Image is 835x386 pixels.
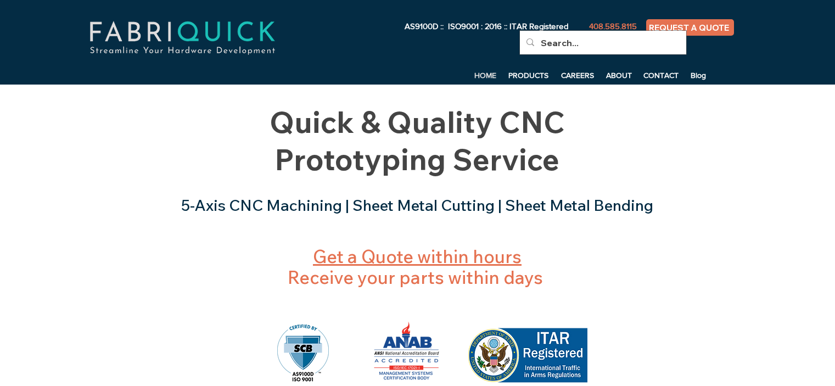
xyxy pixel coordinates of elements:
p: HOME [469,67,502,83]
a: CAREERS [556,67,601,83]
a: ABOUT [601,67,638,83]
span: 408.585.8115 [589,21,637,31]
span: REQUEST A QUOTE [649,23,729,33]
nav: Site [328,67,711,83]
span: Receive your parts within days [288,245,543,288]
img: fabriquick-logo-colors-adjusted.png [49,9,315,67]
img: ANAB-MS-CB-3C.png [369,319,445,383]
span: AS9100D :: ISO9001 : 2016 :: ITAR Registered [405,21,568,31]
p: PRODUCTS [503,67,554,83]
a: Blog [685,67,711,83]
p: CONTACT [638,67,684,83]
input: Search... [541,31,663,55]
a: CONTACT [638,67,685,83]
a: PRODUCTS [503,67,556,83]
img: ITAR Registered.png [468,328,587,383]
p: CAREERS [556,67,599,83]
span: Quick & Quality CNC Prototyping Service [270,103,565,178]
img: AS9100D and ISO 9001 Mark.png [277,325,329,383]
a: HOME [469,67,503,83]
span: 5-Axis CNC Machining | Sheet Metal Cutting | Sheet Metal Bending [181,195,653,215]
a: Get a Quote within hours [313,245,522,267]
a: REQUEST A QUOTE [646,19,734,36]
